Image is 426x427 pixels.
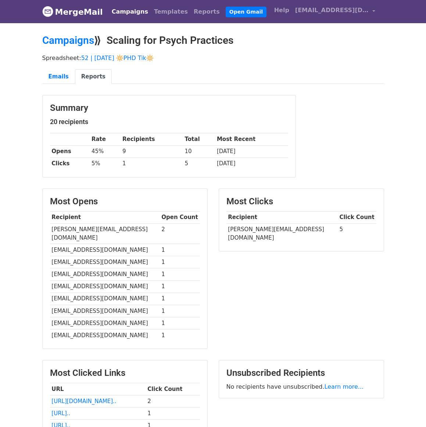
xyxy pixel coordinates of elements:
[146,383,200,395] th: Click Count
[50,268,160,280] td: [EMAIL_ADDRESS][DOMAIN_NAME]
[226,211,338,223] th: Recipient
[42,34,384,47] h2: ⟫ Scaling for Psych Practices
[271,3,292,18] a: Help
[226,383,376,391] p: No recipients have unsubscribed.
[42,6,53,17] img: MergeMail logo
[109,4,151,19] a: Campaigns
[50,244,160,256] td: [EMAIL_ADDRESS][DOMAIN_NAME]
[50,223,160,244] td: [PERSON_NAME][EMAIL_ADDRESS][DOMAIN_NAME]
[50,158,90,170] th: Clicks
[160,317,200,329] td: 1
[51,398,116,405] a: [URL][DOMAIN_NAME]..
[90,133,121,145] th: Rate
[42,34,94,46] a: Campaigns
[183,133,215,145] th: Total
[226,368,376,378] h3: Unsubscribed Recipients
[226,196,376,207] h3: Most Clicks
[50,368,200,378] h3: Most Clicked Links
[50,280,160,293] td: [EMAIL_ADDRESS][DOMAIN_NAME]
[292,3,378,20] a: [EMAIL_ADDRESS][DOMAIN_NAME]
[160,268,200,280] td: 1
[183,158,215,170] td: 5
[160,223,200,244] td: 2
[50,317,160,329] td: [EMAIL_ADDRESS][DOMAIN_NAME]
[50,118,288,126] h5: 20 recipients
[183,145,215,158] td: 10
[50,329,160,341] td: [EMAIL_ADDRESS][DOMAIN_NAME]
[121,145,183,158] td: 9
[146,395,200,407] td: 2
[50,383,146,395] th: URL
[90,158,121,170] td: 5%
[338,211,376,223] th: Click Count
[50,145,90,158] th: Opens
[160,305,200,317] td: 1
[81,54,154,61] a: 52 | [DATE] 🔆PHD Tik🔆
[151,4,191,19] a: Templates
[191,4,223,19] a: Reports
[215,145,288,158] td: [DATE]
[215,158,288,170] td: [DATE]
[42,54,384,62] p: Spreadsheet:
[146,407,200,419] td: 1
[338,223,376,244] td: 5
[160,329,200,341] td: 1
[226,7,266,17] a: Open Gmail
[389,392,426,427] iframe: Chat Widget
[51,410,70,417] a: [URL]..
[295,6,369,15] span: [EMAIL_ADDRESS][DOMAIN_NAME]
[160,244,200,256] td: 1
[42,4,103,20] a: MergeMail
[42,69,75,84] a: Emails
[160,280,200,293] td: 1
[50,256,160,268] td: [EMAIL_ADDRESS][DOMAIN_NAME]
[226,223,338,244] td: [PERSON_NAME][EMAIL_ADDRESS][DOMAIN_NAME]
[160,211,200,223] th: Open Count
[160,256,200,268] td: 1
[90,145,121,158] td: 45%
[121,133,183,145] th: Recipients
[50,103,288,113] h3: Summary
[160,293,200,305] td: 1
[50,211,160,223] th: Recipient
[215,133,288,145] th: Most Recent
[75,69,112,84] a: Reports
[325,383,364,390] a: Learn more...
[50,196,200,207] h3: Most Opens
[50,305,160,317] td: [EMAIL_ADDRESS][DOMAIN_NAME]
[50,293,160,305] td: [EMAIL_ADDRESS][DOMAIN_NAME]
[121,158,183,170] td: 1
